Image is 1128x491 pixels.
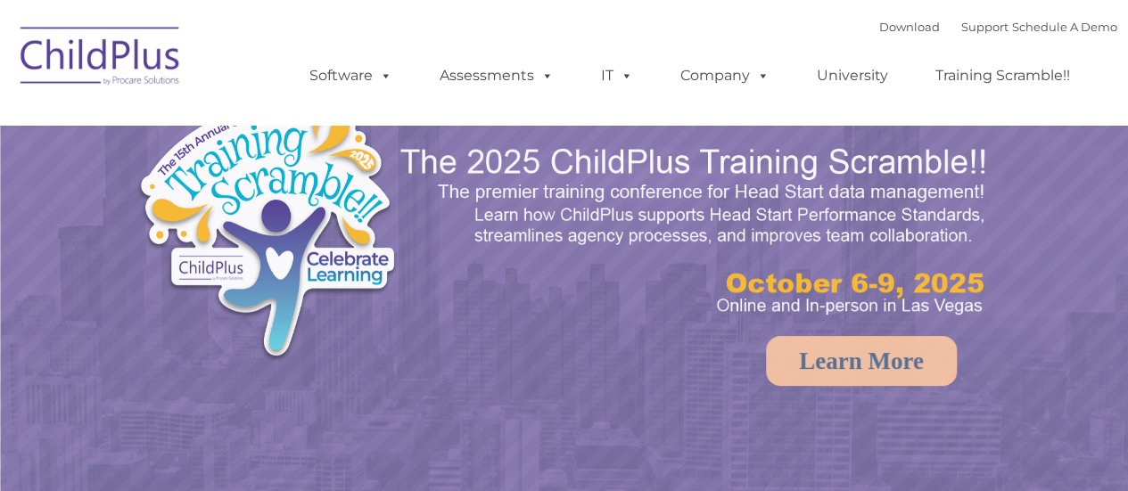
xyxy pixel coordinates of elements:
[879,20,940,34] a: Download
[879,20,1117,34] font: |
[663,58,787,94] a: Company
[12,14,190,103] img: ChildPlus by Procare Solutions
[422,58,572,94] a: Assessments
[583,58,651,94] a: IT
[961,20,1009,34] a: Support
[918,58,1088,94] a: Training Scramble!!
[799,58,906,94] a: University
[292,58,410,94] a: Software
[1012,20,1117,34] a: Schedule A Demo
[766,336,957,386] a: Learn More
